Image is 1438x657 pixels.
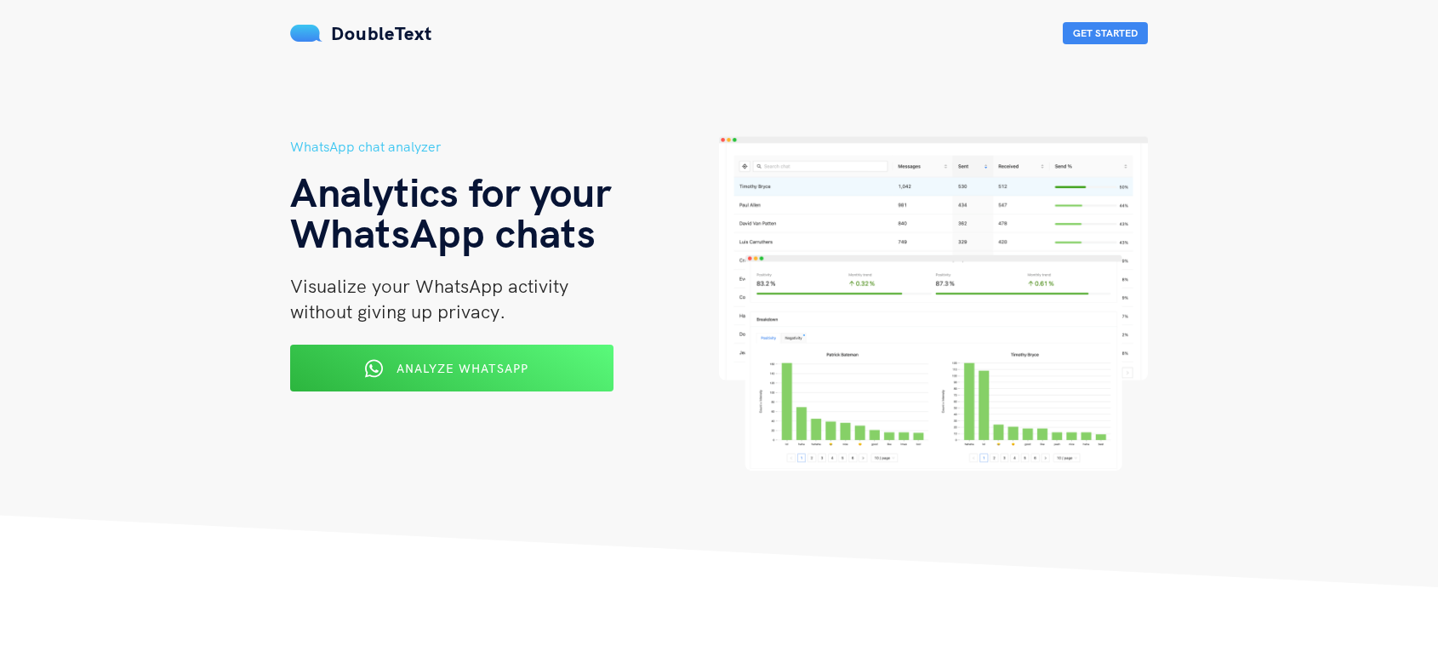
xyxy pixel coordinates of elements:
span: Visualize your WhatsApp activity [290,274,568,298]
span: DoubleText [331,21,432,45]
span: without giving up privacy. [290,300,505,323]
button: Get Started [1063,22,1148,44]
h5: WhatsApp chat analyzer [290,136,719,157]
a: DoubleText [290,21,432,45]
a: Analyze WhatsApp [290,367,613,382]
img: mS3x8y1f88AAAAABJRU5ErkJggg== [290,25,322,42]
button: Analyze WhatsApp [290,345,613,391]
img: hero [719,136,1148,471]
span: Analytics for your [290,166,611,217]
span: Analyze WhatsApp [397,361,528,376]
span: WhatsApp chats [290,207,596,258]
